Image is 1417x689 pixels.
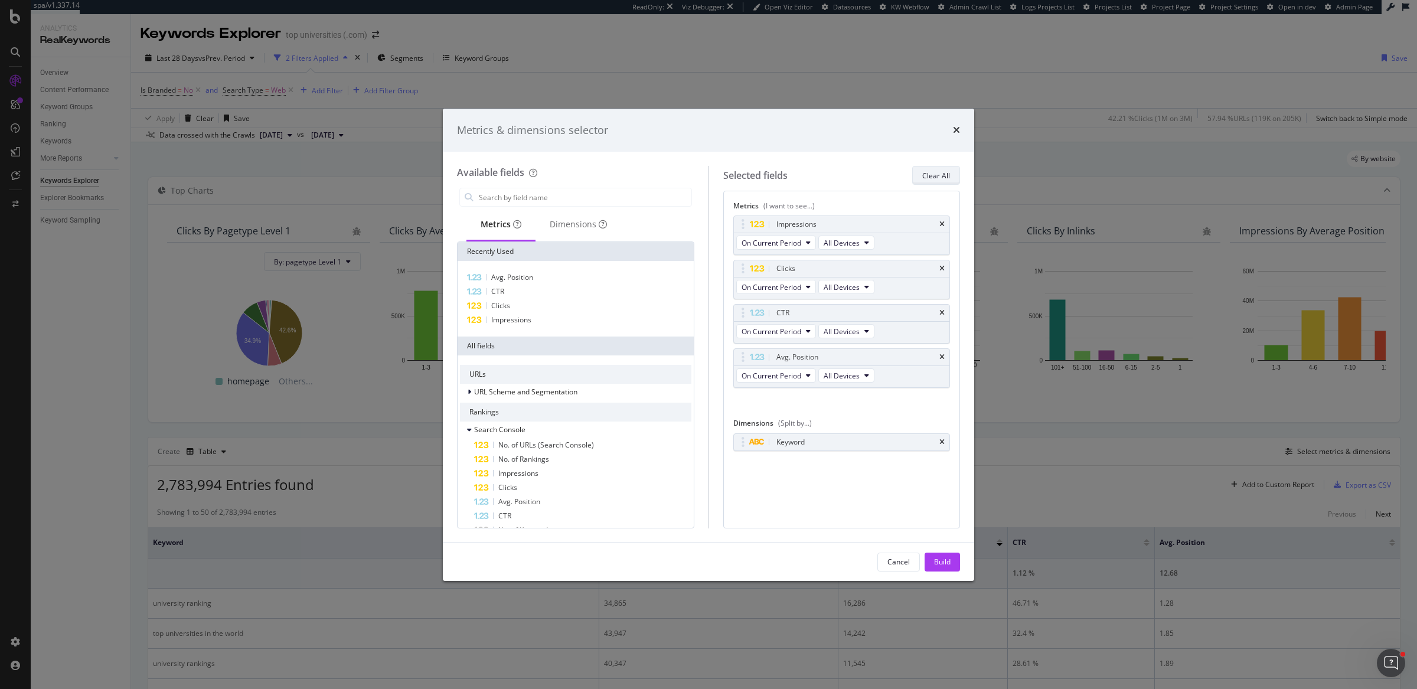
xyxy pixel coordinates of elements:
div: Clicks [776,263,795,275]
div: Rankings [460,403,691,422]
span: On Current Period [742,371,801,381]
span: On Current Period [742,326,801,337]
div: CTR [776,307,789,319]
span: All Devices [824,282,860,292]
button: All Devices [818,368,874,383]
div: Cancel [887,557,910,567]
div: ImpressionstimesOn Current PeriodAll Devices [733,215,951,255]
span: On Current Period [742,282,801,292]
span: Impressions [491,315,531,325]
div: times [939,439,945,446]
button: On Current Period [736,280,816,294]
div: Keyword [776,436,805,448]
div: Avg. Position [776,351,818,363]
div: ClickstimesOn Current PeriodAll Devices [733,260,951,299]
button: Build [925,553,960,572]
button: All Devices [818,324,874,338]
div: times [939,309,945,316]
input: Search by field name [478,188,691,206]
div: Dimensions [733,418,951,433]
span: URL Scheme and Segmentation [474,387,577,397]
span: No. of Rankings [498,454,549,464]
button: On Current Period [736,324,816,338]
span: Avg. Position [498,497,540,507]
span: On Current Period [742,238,801,248]
span: Impressions [498,468,538,478]
span: Clicks [498,482,517,492]
div: CTRtimesOn Current PeriodAll Devices [733,304,951,344]
span: Avg. Position [491,272,533,282]
div: Impressions [776,218,817,230]
span: Search Console [474,424,525,435]
span: CTR [491,286,504,296]
div: URLs [460,365,691,384]
div: Build [934,557,951,567]
div: All fields [458,337,694,355]
span: CTR [498,511,511,521]
div: times [939,221,945,228]
div: Metrics [733,201,951,215]
button: All Devices [818,280,874,294]
div: times [939,265,945,272]
span: Clicks [491,301,510,311]
button: Clear All [912,166,960,185]
button: On Current Period [736,368,816,383]
div: Metrics [481,218,521,230]
div: Dimensions [550,218,607,230]
span: All Devices [824,326,860,337]
button: Cancel [877,553,920,572]
iframe: Intercom live chat [1377,649,1405,677]
span: All Devices [824,238,860,248]
div: (I want to see...) [763,201,815,211]
span: No. of URLs (Search Console) [498,440,594,450]
span: All Devices [824,371,860,381]
div: modal [443,109,974,581]
div: Clear All [922,171,950,181]
div: Keywordtimes [733,433,951,451]
div: times [939,354,945,361]
div: Available fields [457,166,524,179]
button: All Devices [818,236,874,250]
div: (Split by...) [778,418,812,428]
button: On Current Period [736,236,816,250]
div: Metrics & dimensions selector [457,123,608,138]
div: times [953,123,960,138]
div: Selected fields [723,169,788,182]
div: Avg. PositiontimesOn Current PeriodAll Devices [733,348,951,388]
div: Recently Used [458,242,694,261]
